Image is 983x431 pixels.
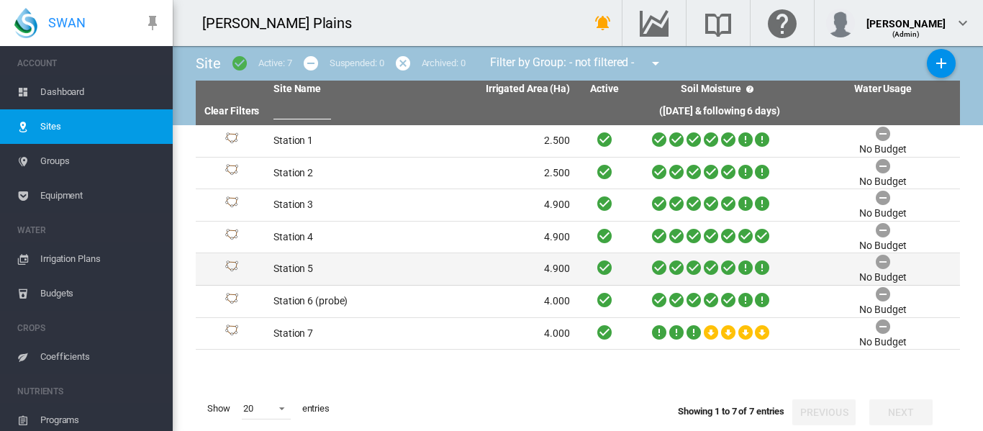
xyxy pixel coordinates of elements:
[859,271,906,285] div: No Budget
[268,189,422,221] td: Station 3
[268,318,422,350] td: Station 7
[17,52,161,75] span: ACCOUNT
[223,325,240,342] img: 1.svg
[933,55,950,72] md-icon: icon-plus
[954,14,971,32] md-icon: icon-chevron-down
[576,81,633,98] th: Active
[302,55,320,72] md-icon: icon-minus-circle
[422,81,576,98] th: Irrigated Area (Ha)
[201,325,262,342] div: Site Id: 4258
[866,11,946,25] div: [PERSON_NAME]
[201,132,262,150] div: Site Id: 4252
[268,81,422,98] th: Site Name
[201,196,262,214] div: Site Id: 4254
[859,207,906,221] div: No Budget
[859,142,906,157] div: No Budget
[40,144,161,178] span: Groups
[647,55,664,72] md-icon: icon-menu-down
[201,396,236,421] span: Show
[17,317,161,340] span: CROPS
[296,396,335,421] span: entries
[201,293,262,310] div: Site Id: 4257
[196,253,960,286] tr: Site Id: 4256 Station 5 4.900 No Budget
[859,239,906,253] div: No Budget
[144,14,161,32] md-icon: icon-pin
[701,14,735,32] md-icon: Search the knowledge base
[40,276,161,311] span: Budgets
[201,164,262,181] div: Site Id: 4253
[859,335,906,350] div: No Budget
[196,189,960,222] tr: Site Id: 4254 Station 3 4.900 No Budget
[196,222,960,254] tr: Site Id: 4255 Station 4 4.900 No Budget
[268,286,422,317] td: Station 6 (probe)
[231,55,248,72] md-icon: icon-checkbox-marked-circle
[223,260,240,278] img: 1.svg
[589,9,617,37] button: icon-bell-ring
[422,57,466,70] div: Archived: 0
[258,57,292,70] div: Active: 7
[223,229,240,246] img: 1.svg
[40,340,161,374] span: Coefficients
[859,303,906,317] div: No Budget
[202,13,365,33] div: [PERSON_NAME] Plains
[479,49,674,78] div: Filter by Group: - not filtered -
[243,403,253,414] div: 20
[741,81,758,98] md-icon: icon-help-circle
[48,14,86,32] span: SWAN
[40,109,161,144] span: Sites
[268,158,422,189] td: Station 2
[17,219,161,242] span: WATER
[422,125,576,157] td: 2.500
[422,222,576,253] td: 4.900
[678,406,784,417] span: Showing 1 to 7 of 7 entries
[765,14,799,32] md-icon: Click here for help
[422,253,576,285] td: 4.900
[40,242,161,276] span: Irrigation Plans
[196,125,960,158] tr: Site Id: 4252 Station 1 2.500 No Budget
[196,286,960,318] tr: Site Id: 4257 Station 6 (probe) 4.000 No Budget
[40,178,161,213] span: Equipment
[201,260,262,278] div: Site Id: 4256
[268,222,422,253] td: Station 4
[17,380,161,403] span: NUTRIENTS
[633,81,806,98] th: Soil Moisture
[268,125,422,157] td: Station 1
[869,399,933,425] button: Next
[927,49,956,78] button: Add New Site, define start date
[394,55,412,72] md-icon: icon-cancel
[641,49,670,78] button: icon-menu-down
[14,8,37,38] img: SWAN-Landscape-Logo-Colour-drop.png
[633,98,806,125] th: ([DATE] & following 6 days)
[223,293,240,310] img: 1.svg
[594,14,612,32] md-icon: icon-bell-ring
[637,14,671,32] md-icon: Go to the Data Hub
[422,318,576,350] td: 4.000
[196,318,960,350] tr: Site Id: 4258 Station 7 4.000 No Budget
[330,57,384,70] div: Suspended: 0
[223,196,240,214] img: 1.svg
[422,189,576,221] td: 4.900
[792,399,856,425] button: Previous
[859,175,906,189] div: No Budget
[422,286,576,317] td: 4.000
[204,105,260,117] a: Clear Filters
[196,158,960,190] tr: Site Id: 4253 Station 2 2.500 No Budget
[268,253,422,285] td: Station 5
[196,55,221,72] span: Site
[892,30,920,38] span: (Admin)
[422,158,576,189] td: 2.500
[826,9,855,37] img: profile.jpg
[40,75,161,109] span: Dashboard
[201,229,262,246] div: Site Id: 4255
[223,164,240,181] img: 1.svg
[806,81,960,98] th: Water Usage
[223,132,240,150] img: 1.svg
